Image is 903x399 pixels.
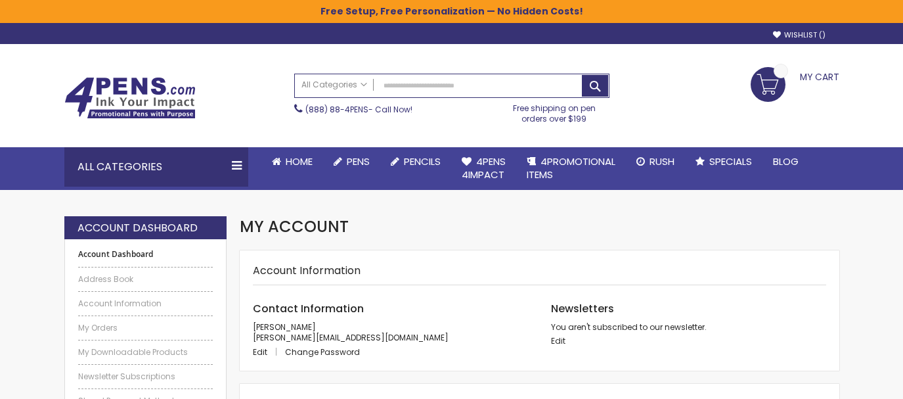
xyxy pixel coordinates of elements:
img: 4Pens Custom Pens and Promotional Products [64,77,196,119]
span: Rush [650,154,674,168]
span: Specials [709,154,752,168]
span: Pencils [404,154,441,168]
span: - Call Now! [305,104,412,115]
a: Account Information [78,298,213,309]
a: Change Password [285,346,360,358]
span: Edit [253,346,267,358]
span: Newsletters [551,301,614,316]
a: Rush [626,147,685,176]
a: Edit [253,346,283,358]
a: My Orders [78,323,213,333]
span: Blog [773,154,799,168]
p: [PERSON_NAME] [PERSON_NAME][EMAIL_ADDRESS][DOMAIN_NAME] [253,322,528,343]
a: Wishlist [773,30,826,40]
a: Edit [551,335,565,346]
span: Contact Information [253,301,364,316]
div: All Categories [64,147,248,187]
strong: Account Dashboard [78,249,213,260]
p: You aren't subscribed to our newsletter. [551,322,826,333]
a: 4Pens4impact [451,147,516,190]
a: Blog [762,147,809,176]
a: (888) 88-4PENS [305,104,368,115]
a: Address Book [78,274,213,285]
a: 4PROMOTIONALITEMS [516,147,626,190]
span: Pens [347,154,370,168]
div: Free shipping on pen orders over $199 [499,98,609,124]
strong: Account Dashboard [77,221,198,235]
span: My Account [240,216,349,237]
a: All Categories [295,74,374,96]
span: All Categories [301,80,367,90]
a: Home [261,147,323,176]
a: Pencils [380,147,451,176]
span: 4PROMOTIONAL ITEMS [527,154,615,181]
strong: Account Information [253,263,361,278]
a: Specials [685,147,762,176]
a: Newsletter Subscriptions [78,371,213,382]
a: My Downloadable Products [78,347,213,358]
span: 4Pens 4impact [462,154,506,181]
a: Pens [323,147,380,176]
span: Home [286,154,313,168]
